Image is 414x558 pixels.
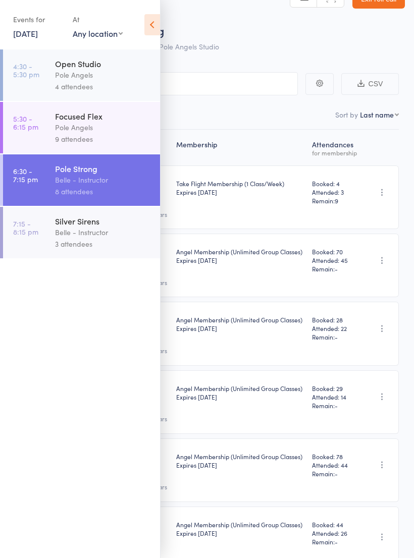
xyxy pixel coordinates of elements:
[335,196,338,205] span: 9
[312,469,357,478] span: Remain:
[55,163,151,174] div: Pole Strong
[312,264,357,273] span: Remain:
[308,134,361,161] div: Atten­dances
[176,452,304,469] div: Angel Membership (Unlimited Group Classes)
[312,332,357,341] span: Remain:
[312,401,357,410] span: Remain:
[172,134,308,161] div: Membership
[176,315,304,332] div: Angel Membership (Unlimited Group Classes)
[176,188,304,196] div: Expires [DATE]
[55,81,151,92] div: 4 attendees
[335,109,358,120] label: Sort by
[312,537,357,546] span: Remain:
[312,188,357,196] span: Attended: 3
[3,207,160,258] a: 7:15 -8:15 pmSilver SirensBelle - Instructor3 attendees
[335,332,338,341] span: -
[73,11,123,28] div: At
[312,452,357,461] span: Booked: 78
[312,179,357,188] span: Booked: 4
[176,461,304,469] div: Expires [DATE]
[3,102,160,153] a: 5:30 -6:15 pmFocused FlexPole Angels9 attendees
[55,215,151,227] div: Silver Sirens
[176,393,304,401] div: Expires [DATE]
[55,133,151,145] div: 9 attendees
[3,154,160,206] a: 6:30 -7:15 pmPole StrongBelle - Instructor8 attendees
[312,384,357,393] span: Booked: 29
[360,109,394,120] div: Last name
[73,28,123,39] div: Any location
[176,179,304,196] div: Take Flight Membership (1 Class/Week)
[176,520,304,537] div: Angel Membership (Unlimited Group Classes)
[176,324,304,332] div: Expires [DATE]
[341,73,399,95] button: CSV
[55,238,151,250] div: 3 attendees
[55,122,151,133] div: Pole Angels
[3,49,160,101] a: 4:30 -5:30 pmOpen StudioPole Angels4 attendees
[312,324,357,332] span: Attended: 22
[176,247,304,264] div: Angel Membership (Unlimited Group Classes)
[55,186,151,197] div: 8 attendees
[55,58,151,69] div: Open Studio
[312,529,357,537] span: Attended: 26
[312,149,357,156] div: for membership
[176,384,304,401] div: Angel Membership (Unlimited Group Classes)
[335,469,338,478] span: -
[55,174,151,186] div: Belle - Instructor
[312,256,357,264] span: Attended: 45
[312,461,357,469] span: Attended: 44
[312,393,357,401] span: Attended: 14
[335,537,338,546] span: -
[13,28,38,39] a: [DATE]
[312,247,357,256] span: Booked: 70
[335,264,338,273] span: -
[55,69,151,81] div: Pole Angels
[13,167,38,183] time: 6:30 - 7:15 pm
[13,115,38,131] time: 5:30 - 6:15 pm
[13,62,39,78] time: 4:30 - 5:30 pm
[55,110,151,122] div: Focused Flex
[312,520,357,529] span: Booked: 44
[335,401,338,410] span: -
[312,196,357,205] span: Remain:
[13,11,63,28] div: Events for
[159,41,219,51] span: Pole Angels Studio
[176,256,304,264] div: Expires [DATE]
[176,529,304,537] div: Expires [DATE]
[13,219,38,236] time: 7:15 - 8:15 pm
[312,315,357,324] span: Booked: 28
[55,227,151,238] div: Belle - Instructor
